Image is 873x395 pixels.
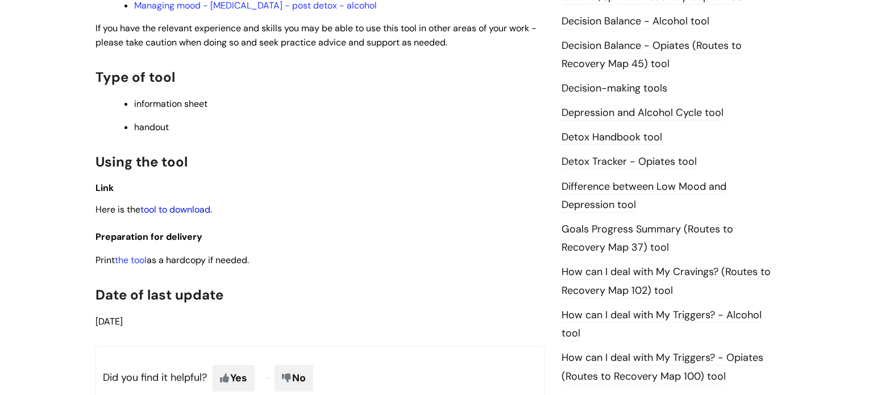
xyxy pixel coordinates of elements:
span: Link [95,182,114,194]
a: How can I deal with My Cravings? (Routes to Recovery Map 102) tool [562,265,771,298]
span: Using the tool [95,153,188,171]
a: Decision-making tools [562,81,667,96]
span: Type of tool [95,68,175,86]
span: Yes [213,365,255,391]
span: Print [95,254,115,266]
span: If you have the relevant experience and skills you may be able to use this tool in other areas of... [95,22,537,48]
span: Here is the . [95,203,212,215]
span: No [275,365,313,391]
a: Goals Progress Summary (Routes to Recovery Map 37) tool [562,222,733,255]
span: [DATE] [95,315,123,327]
a: Decision Balance - Alcohol tool [562,14,709,29]
a: Depression and Alcohol Cycle tool [562,106,724,120]
span: Date of last update [95,286,223,303]
span: handout [134,121,169,133]
a: Detox Tracker - Opiates tool [562,155,697,169]
a: the tool [115,254,147,266]
span: as a hardcopy if needed. [115,254,249,266]
span: information sheet [134,98,207,110]
a: How can I deal with My Triggers? - Alcohol tool [562,308,762,341]
span: Preparation for delivery [95,231,202,243]
a: Difference between Low Mood and Depression tool [562,180,726,213]
a: Detox Handbook tool [562,130,662,145]
a: tool to download [140,203,210,215]
a: How can I deal with My Triggers? - Opiates (Routes to Recovery Map 100) tool [562,351,763,384]
a: Decision Balance - Opiates (Routes to Recovery Map 45) tool [562,39,742,72]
